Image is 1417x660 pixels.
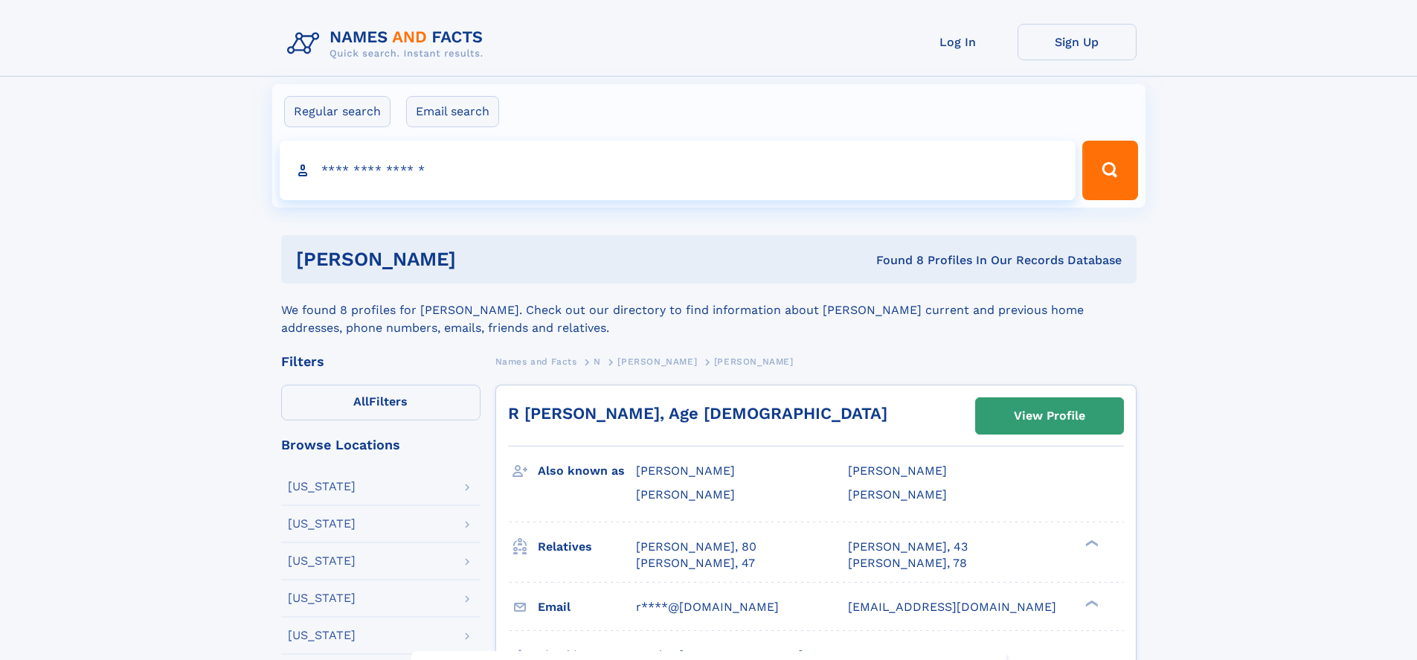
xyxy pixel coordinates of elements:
[280,141,1076,200] input: search input
[1082,141,1137,200] button: Search Button
[1082,598,1099,608] div: ❯
[281,24,495,64] img: Logo Names and Facts
[848,600,1056,614] span: [EMAIL_ADDRESS][DOMAIN_NAME]
[848,464,947,478] span: [PERSON_NAME]
[281,438,481,452] div: Browse Locations
[353,394,369,409] span: All
[848,487,947,502] span: [PERSON_NAME]
[288,592,356,604] div: [US_STATE]
[1082,538,1099,548] div: ❯
[976,398,1123,434] a: View Profile
[594,352,601,371] a: N
[636,487,735,502] span: [PERSON_NAME]
[617,356,697,367] span: [PERSON_NAME]
[899,24,1018,60] a: Log In
[495,352,577,371] a: Names and Facts
[281,385,481,420] label: Filters
[281,355,481,368] div: Filters
[1014,399,1085,433] div: View Profile
[288,481,356,493] div: [US_STATE]
[538,595,636,620] h3: Email
[508,404,887,423] a: R [PERSON_NAME], Age [DEMOGRAPHIC_DATA]
[848,539,968,555] a: [PERSON_NAME], 43
[288,518,356,530] div: [US_STATE]
[538,534,636,560] h3: Relatives
[714,356,794,367] span: [PERSON_NAME]
[666,252,1122,269] div: Found 8 Profiles In Our Records Database
[1018,24,1137,60] a: Sign Up
[296,250,666,269] h1: [PERSON_NAME]
[594,356,601,367] span: N
[288,555,356,567] div: [US_STATE]
[538,458,636,484] h3: Also known as
[281,283,1137,337] div: We found 8 profiles for [PERSON_NAME]. Check out our directory to find information about [PERSON_...
[406,96,499,127] label: Email search
[617,352,697,371] a: [PERSON_NAME]
[848,555,967,571] a: [PERSON_NAME], 78
[284,96,391,127] label: Regular search
[636,464,735,478] span: [PERSON_NAME]
[636,555,755,571] a: [PERSON_NAME], 47
[288,629,356,641] div: [US_STATE]
[636,539,756,555] a: [PERSON_NAME], 80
